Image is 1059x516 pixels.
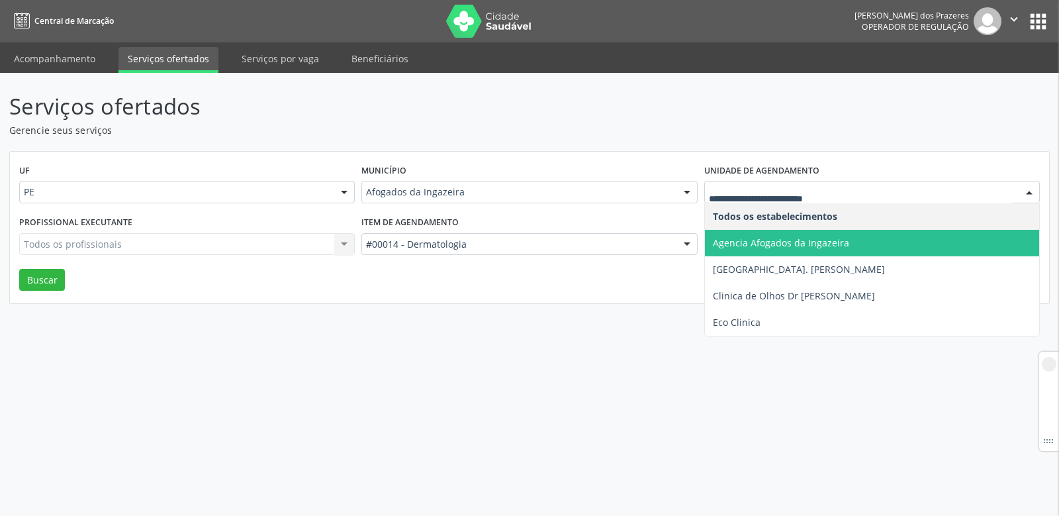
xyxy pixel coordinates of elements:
[5,47,105,70] a: Acompanhamento
[19,269,65,291] button: Buscar
[19,161,30,181] label: UF
[19,213,132,233] label: Profissional executante
[342,47,418,70] a: Beneficiários
[713,263,885,276] span: [GEOGRAPHIC_DATA]. [PERSON_NAME]
[713,210,837,223] span: Todos os estabelecimentos
[1027,10,1050,33] button: apps
[704,161,819,181] label: Unidade de agendamento
[366,185,670,199] span: Afogados da Ingazeira
[34,15,114,26] span: Central de Marcação
[118,47,218,73] a: Serviços ofertados
[974,7,1001,35] img: img
[9,10,114,32] a: Central de Marcação
[9,90,737,123] p: Serviços ofertados
[361,161,406,181] label: Município
[232,47,328,70] a: Serviços por vaga
[862,21,969,32] span: Operador de regulação
[1001,7,1027,35] button: 
[1007,12,1021,26] i: 
[24,185,328,199] span: PE
[854,10,969,21] div: [PERSON_NAME] dos Prazeres
[713,236,849,249] span: Agencia Afogados da Ingazeira
[713,316,760,329] span: Eco Clinica
[366,238,670,251] span: #00014 - Dermatologia
[361,213,459,233] label: Item de agendamento
[9,123,737,137] p: Gerencie seus serviços
[713,289,875,302] span: Clinica de Olhos Dr [PERSON_NAME]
